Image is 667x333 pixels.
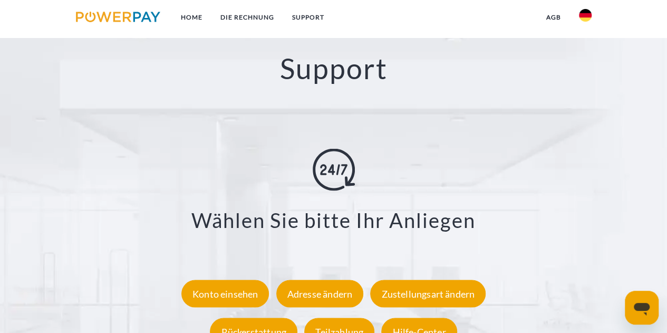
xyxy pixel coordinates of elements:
h2: Support [33,51,634,86]
a: Home [171,8,211,27]
a: agb [537,8,570,27]
div: Konto einsehen [181,280,269,308]
iframe: Schaltfläche zum Öffnen des Messaging-Fensters [625,291,659,325]
img: online-shopping.svg [313,149,355,191]
div: Zustellungsart ändern [370,280,486,308]
a: SUPPORT [283,8,333,27]
a: DIE RECHNUNG [211,8,283,27]
a: Zustellungsart ändern [368,288,488,300]
img: de [579,9,592,22]
a: Adresse ändern [274,288,366,300]
div: Adresse ändern [276,280,364,308]
img: logo-powerpay.svg [76,12,161,22]
a: Konto einsehen [179,288,272,300]
h3: Wählen Sie bitte Ihr Anliegen [46,208,621,233]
